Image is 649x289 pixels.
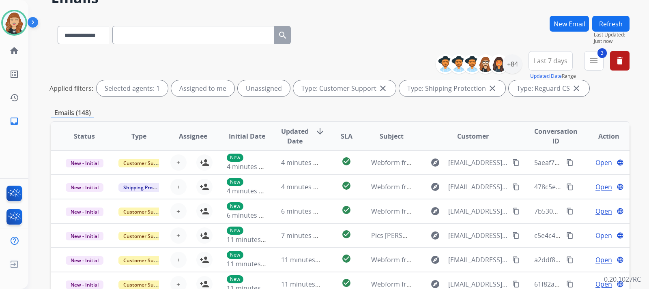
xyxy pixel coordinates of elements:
span: Webform from [EMAIL_ADDRESS][DOMAIN_NAME] on [DATE] [371,280,555,289]
p: New [227,202,243,210]
span: Open [595,158,612,167]
mat-icon: language [617,159,624,166]
mat-icon: content_copy [512,183,520,191]
button: New Email [550,16,589,32]
mat-icon: explore [430,158,440,167]
mat-icon: search [278,30,288,40]
mat-icon: content_copy [566,159,574,166]
mat-icon: explore [430,231,440,240]
div: +84 [503,54,522,74]
span: Updated Date [281,126,309,146]
button: + [170,252,187,268]
span: Webform from [EMAIL_ADDRESS][DOMAIN_NAME] on [DATE] [371,158,555,167]
img: avatar [3,11,26,34]
span: Shipping Protection [118,183,174,192]
p: Applied filters: [49,83,93,93]
p: New [227,275,243,283]
span: Type [131,131,146,141]
button: Last 7 days [529,51,573,71]
span: 6 minutes ago [227,211,270,220]
mat-icon: explore [430,255,440,265]
span: + [176,255,180,265]
span: Open [595,255,612,265]
span: Status [74,131,95,141]
span: New - Initial [66,280,103,289]
mat-icon: check_circle [342,229,351,239]
mat-icon: explore [430,182,440,192]
mat-icon: content_copy [566,208,574,215]
button: Updated Date [530,73,562,79]
span: New - Initial [66,256,103,265]
span: Subject [380,131,404,141]
mat-icon: arrow_downward [315,126,325,136]
mat-icon: language [617,280,624,288]
mat-icon: content_copy [512,232,520,239]
span: Webform from [EMAIL_ADDRESS][DOMAIN_NAME] on [DATE] [371,182,555,191]
span: 4 minutes ago [227,186,270,195]
button: + [170,203,187,219]
span: SLA [341,131,352,141]
mat-icon: menu [589,56,599,66]
mat-icon: content_copy [566,280,574,288]
span: + [176,182,180,192]
span: New - Initial [66,183,103,192]
mat-icon: check_circle [342,278,351,288]
mat-icon: content_copy [512,280,520,288]
mat-icon: language [617,256,624,263]
span: 11 minutes ago [227,259,274,268]
mat-icon: content_copy [566,183,574,191]
button: Refresh [592,16,630,32]
button: + [170,179,187,195]
mat-icon: explore [430,206,440,216]
mat-icon: history [9,93,19,103]
span: Range [530,73,576,79]
mat-icon: person_add [200,279,209,289]
mat-icon: language [617,208,624,215]
mat-icon: check_circle [342,205,351,215]
span: 11 minutes ago [281,280,328,289]
th: Action [575,122,630,150]
span: 7 minutes ago [281,231,324,240]
span: Just now [594,38,630,45]
div: Type: Reguard CS [509,80,589,96]
mat-icon: explore [430,279,440,289]
button: + [170,154,187,171]
span: Initial Date [229,131,265,141]
span: [EMAIL_ADDRESS][DOMAIN_NAME] [448,279,507,289]
mat-icon: person_add [200,206,209,216]
span: Last Updated: [594,32,630,38]
mat-icon: content_copy [512,208,520,215]
p: New [227,227,243,235]
p: New [227,251,243,259]
span: 6 minutes ago [281,207,324,216]
mat-icon: content_copy [512,256,520,263]
mat-icon: inbox [9,116,19,126]
mat-icon: person_add [200,158,209,167]
span: 4 minutes ago [227,162,270,171]
span: 11 minutes ago [281,255,328,264]
mat-icon: check_circle [342,156,351,166]
div: Type: Shipping Protection [399,80,505,96]
mat-icon: content_copy [566,256,574,263]
span: Customer Support [118,232,171,240]
span: + [176,158,180,167]
span: Last 7 days [534,59,567,62]
span: [EMAIL_ADDRESS][DOMAIN_NAME] [448,182,507,192]
mat-icon: content_copy [512,159,520,166]
span: Customer [457,131,489,141]
mat-icon: language [617,183,624,191]
span: Pics [PERSON_NAME] I send 3 pictures [371,231,487,240]
span: Customer Support [118,280,171,289]
span: Open [595,206,612,216]
span: New - Initial [66,159,103,167]
span: New - Initial [66,232,103,240]
mat-icon: close [378,83,388,93]
mat-icon: language [617,232,624,239]
p: 0.20.1027RC [604,274,641,284]
span: [EMAIL_ADDRESS][DOMAIN_NAME] [448,206,507,216]
div: Assigned to me [171,80,234,96]
mat-icon: close [572,83,581,93]
span: + [176,279,180,289]
span: + [176,206,180,216]
span: Open [595,231,612,240]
